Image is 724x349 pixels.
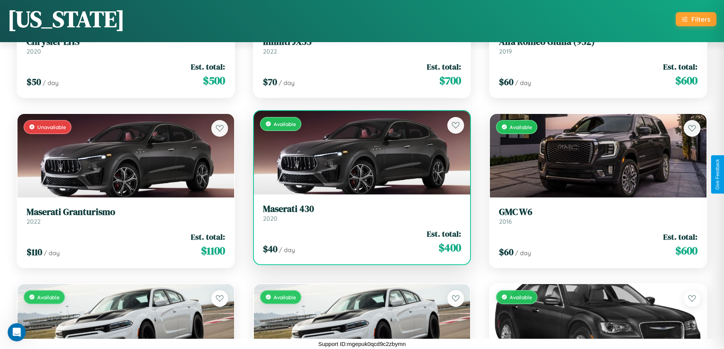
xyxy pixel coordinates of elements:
h3: Maserati 430 [263,204,461,215]
span: Available [510,124,532,130]
span: Est. total: [427,61,461,72]
span: Available [274,294,296,300]
span: / day [279,79,295,87]
span: / day [44,249,60,257]
h3: Maserati Granturismo [27,207,225,218]
span: 2022 [263,47,277,55]
h3: GMC W6 [499,207,697,218]
span: $ 110 [27,246,42,258]
span: $ 70 [263,76,277,88]
span: Available [274,121,296,127]
a: Infiniti JX352022 [263,36,461,55]
span: Available [37,294,60,300]
h1: [US_STATE] [8,3,125,35]
a: Alfa Romeo Giulia (952)2019 [499,36,697,55]
span: $ 600 [675,73,697,88]
h3: Infiniti JX35 [263,36,461,47]
span: 2020 [263,215,277,222]
span: $ 600 [675,243,697,258]
span: $ 50 [27,76,41,88]
h3: Chrysler LHS [27,36,225,47]
a: Maserati Granturismo2022 [27,207,225,225]
span: Est. total: [663,231,697,242]
iframe: Intercom live chat [8,323,26,341]
h3: Alfa Romeo Giulia (952) [499,36,697,47]
span: Available [510,294,532,300]
span: 2022 [27,218,41,225]
span: $ 60 [499,76,513,88]
span: / day [515,249,531,257]
span: $ 60 [499,246,513,258]
span: Unavailable [37,124,66,130]
div: Give Feedback [715,159,720,190]
a: GMC W62016 [499,207,697,225]
span: 2016 [499,218,512,225]
button: Filters [676,12,716,26]
span: Est. total: [663,61,697,72]
span: $ 400 [439,240,461,255]
span: $ 500 [203,73,225,88]
span: $ 1100 [201,243,225,258]
p: Support ID: mgepuk0qcd9c2zbymn [318,339,406,349]
div: Filters [691,15,710,23]
span: 2019 [499,47,512,55]
a: Chrysler LHS2020 [27,36,225,55]
span: Est. total: [191,61,225,72]
span: $ 40 [263,243,277,255]
span: 2020 [27,47,41,55]
span: $ 700 [439,73,461,88]
span: Est. total: [191,231,225,242]
a: Maserati 4302020 [263,204,461,222]
span: / day [279,246,295,254]
span: Est. total: [427,228,461,239]
span: / day [43,79,59,87]
span: / day [515,79,531,87]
